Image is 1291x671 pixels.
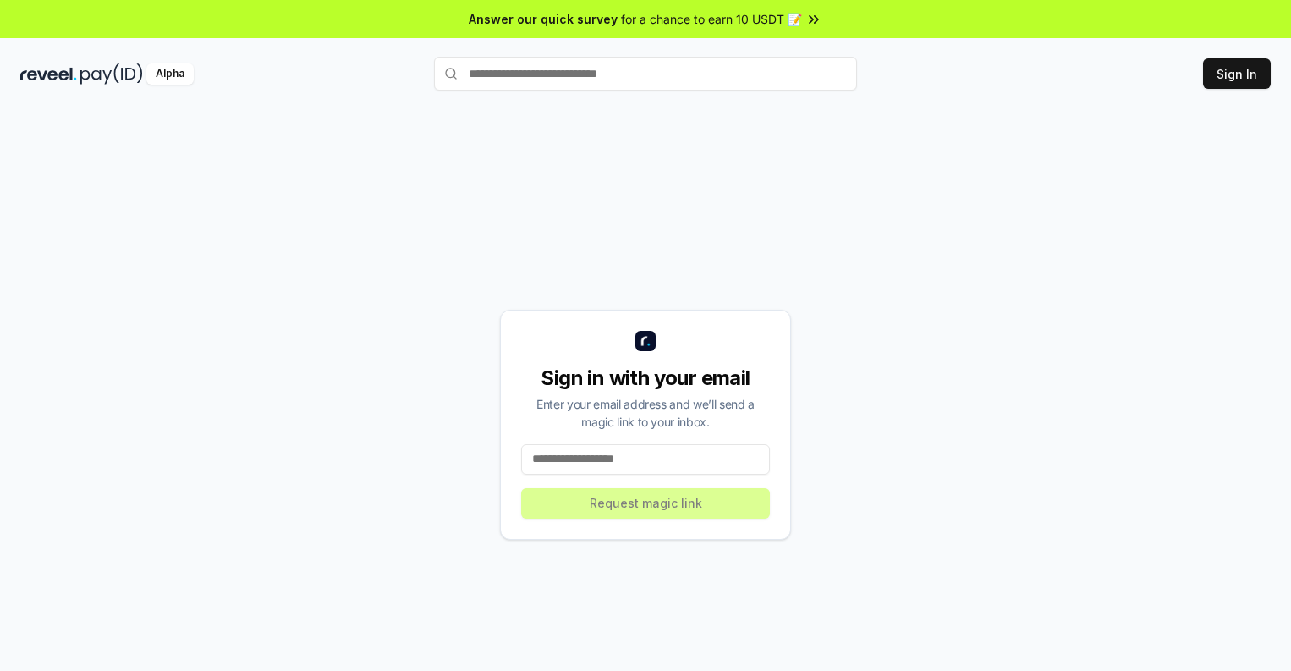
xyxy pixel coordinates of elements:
[621,10,802,28] span: for a chance to earn 10 USDT 📝
[521,365,770,392] div: Sign in with your email
[20,63,77,85] img: reveel_dark
[80,63,143,85] img: pay_id
[635,331,656,351] img: logo_small
[521,395,770,431] div: Enter your email address and we’ll send a magic link to your inbox.
[146,63,194,85] div: Alpha
[469,10,618,28] span: Answer our quick survey
[1203,58,1271,89] button: Sign In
